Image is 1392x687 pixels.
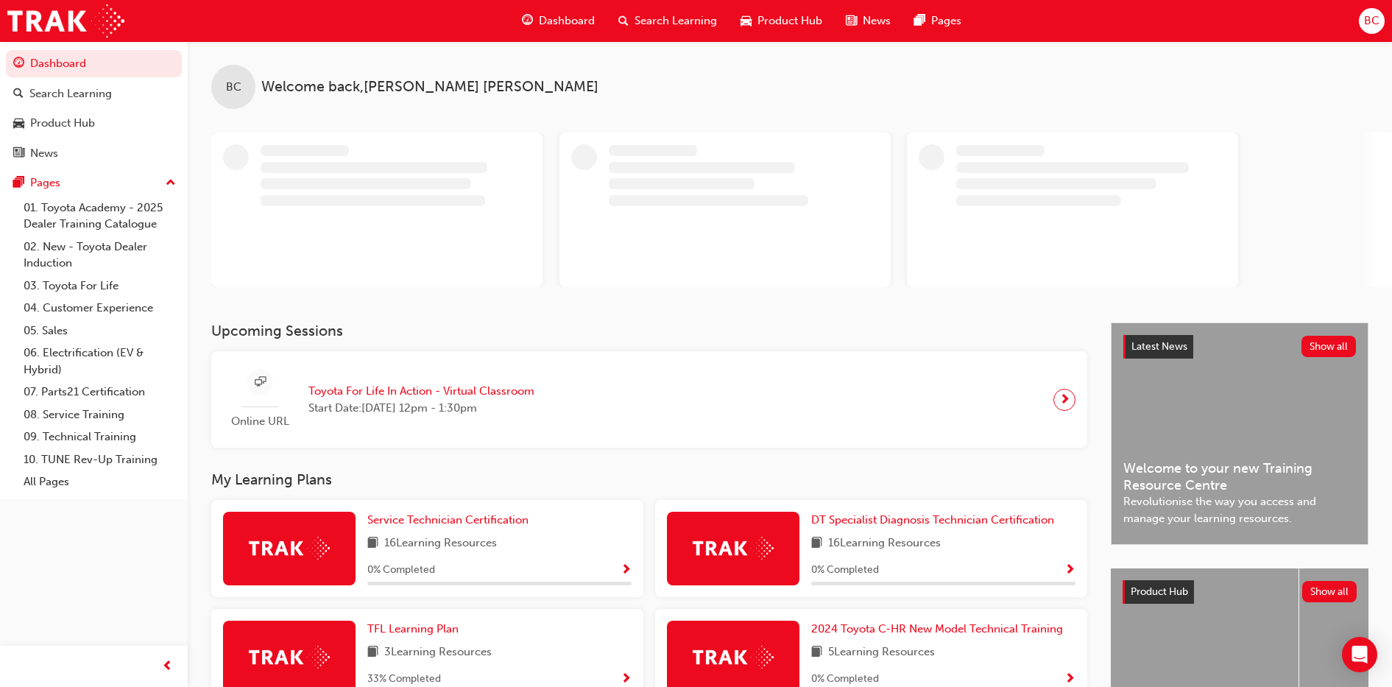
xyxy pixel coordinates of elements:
span: Welcome to your new Training Resource Centre [1123,460,1356,493]
img: Trak [693,646,774,669]
a: 09. Technical Training [18,426,182,448]
button: BC [1359,8,1385,34]
span: Welcome back , [PERSON_NAME] [PERSON_NAME] [261,79,598,96]
span: Service Technician Certification [367,513,529,526]
span: Show Progress [1064,673,1075,686]
span: guage-icon [522,12,533,30]
a: search-iconSearch Learning [607,6,729,36]
a: 01. Toyota Academy - 2025 Dealer Training Catalogue [18,197,182,236]
span: sessionType_ONLINE_URL-icon [255,373,266,392]
span: BC [1364,13,1379,29]
a: DT Specialist Diagnosis Technician Certification [811,512,1060,529]
img: Trak [249,646,330,669]
span: news-icon [846,12,857,30]
a: Product HubShow all [1123,580,1357,604]
span: Show Progress [1064,564,1075,577]
a: 05. Sales [18,320,182,342]
span: car-icon [13,117,24,130]
span: TFL Learning Plan [367,622,459,635]
span: Dashboard [539,13,595,29]
a: Service Technician Certification [367,512,534,529]
a: 08. Service Training [18,404,182,426]
span: 0 % Completed [367,562,435,579]
span: Product Hub [1131,585,1188,598]
span: Online URL [223,413,297,430]
h3: Upcoming Sessions [211,323,1087,339]
a: Online URLToyota For Life In Action - Virtual ClassroomStart Date:[DATE] 12pm - 1:30pm [223,363,1075,436]
img: Trak [7,4,124,38]
a: car-iconProduct Hub [729,6,834,36]
div: News [30,145,58,162]
div: Pages [30,175,60,191]
a: news-iconNews [834,6,902,36]
span: Show Progress [621,673,632,686]
span: Product Hub [757,13,822,29]
a: 10. TUNE Rev-Up Training [18,448,182,471]
span: 5 Learning Resources [828,644,935,662]
span: 0 % Completed [811,562,879,579]
a: Latest NewsShow allWelcome to your new Training Resource CentreRevolutionise the way you access a... [1111,323,1368,545]
img: Trak [693,537,774,560]
a: 06. Electrification (EV & Hybrid) [18,342,182,381]
h3: My Learning Plans [211,471,1087,488]
button: Show Progress [1064,561,1075,579]
a: Search Learning [6,80,182,108]
span: Latest News [1131,340,1187,353]
span: News [863,13,891,29]
span: Toyota For Life In Action - Virtual Classroom [308,383,534,400]
div: Open Intercom Messenger [1342,637,1377,672]
span: news-icon [13,147,24,161]
a: 2024 Toyota C-HR New Model Technical Training [811,621,1069,638]
span: 16 Learning Resources [384,535,497,553]
span: car-icon [741,12,752,30]
span: guage-icon [13,57,24,71]
span: Pages [931,13,961,29]
button: Pages [6,169,182,197]
span: up-icon [166,174,176,193]
a: All Pages [18,471,182,493]
span: next-icon [1059,390,1070,410]
span: BC [226,79,241,96]
a: 02. New - Toyota Dealer Induction [18,236,182,275]
span: prev-icon [162,658,173,676]
a: 07. Parts21 Certification [18,381,182,404]
span: search-icon [618,12,629,30]
a: 03. Toyota For Life [18,275,182,297]
button: Show all [1301,336,1357,357]
span: Search Learning [635,13,717,29]
a: 04. Customer Experience [18,297,182,320]
a: Dashboard [6,50,182,77]
span: DT Specialist Diagnosis Technician Certification [811,513,1054,526]
span: Show Progress [621,564,632,577]
button: DashboardSearch LearningProduct HubNews [6,47,182,169]
button: Show all [1302,581,1357,602]
a: Latest NewsShow all [1123,335,1356,359]
div: Product Hub [30,115,95,132]
a: Product Hub [6,110,182,137]
span: book-icon [811,644,822,662]
a: News [6,140,182,167]
button: Show Progress [621,561,632,579]
a: pages-iconPages [902,6,973,36]
span: 2024 Toyota C-HR New Model Technical Training [811,622,1063,635]
a: TFL Learning Plan [367,621,464,638]
span: Revolutionise the way you access and manage your learning resources. [1123,493,1356,526]
span: 16 Learning Resources [828,535,941,553]
span: book-icon [367,644,378,662]
span: pages-icon [914,12,925,30]
span: pages-icon [13,177,24,190]
a: guage-iconDashboard [510,6,607,36]
span: Start Date: [DATE] 12pm - 1:30pm [308,400,534,417]
img: Trak [249,537,330,560]
span: search-icon [13,88,24,101]
span: book-icon [811,535,822,553]
div: Search Learning [29,85,112,102]
span: 3 Learning Resources [384,644,492,662]
span: book-icon [367,535,378,553]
